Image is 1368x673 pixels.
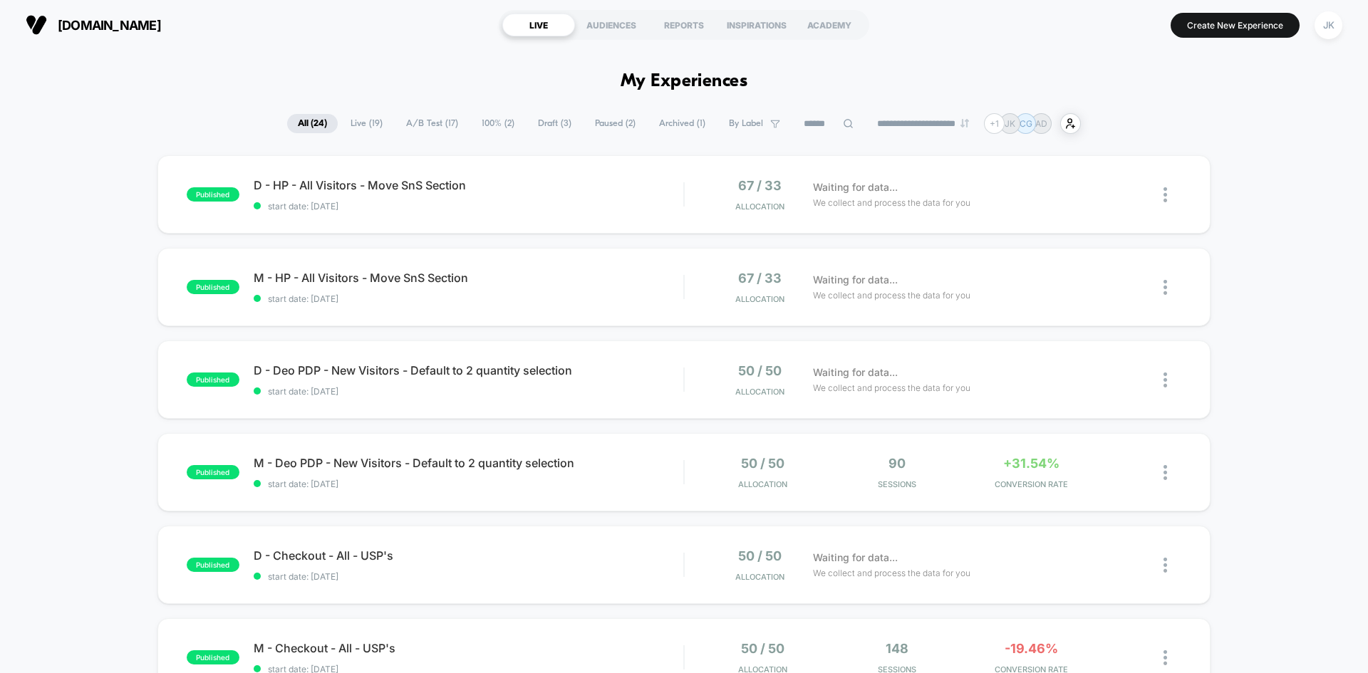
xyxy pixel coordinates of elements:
span: 90 [888,456,906,471]
span: 50 / 50 [738,548,782,563]
img: close [1164,372,1167,387]
div: JK [1315,11,1342,39]
span: 50 / 50 [741,456,784,471]
span: start date: [DATE] [254,293,683,304]
span: 100% ( 2 ) [471,114,525,133]
img: close [1164,465,1167,480]
img: end [960,119,969,127]
span: M - Checkout - All - USP's [254,641,683,655]
button: JK [1310,11,1347,40]
button: Create New Experience [1171,13,1300,38]
span: start date: [DATE] [254,571,683,582]
span: Waiting for data... [813,272,898,288]
img: close [1164,280,1167,295]
span: Allocation [735,294,784,304]
div: INSPIRATIONS [720,14,793,36]
span: -19.46% [1005,641,1058,656]
span: Waiting for data... [813,179,898,195]
img: close [1164,187,1167,202]
span: We collect and process the data for you [813,566,970,580]
span: D - Checkout - All - USP's [254,548,683,563]
span: D - HP - All Visitors - Move SnS Section [254,178,683,192]
span: Allocation [735,387,784,397]
span: published [187,465,239,479]
span: We collect and process the data for you [813,381,970,395]
span: Sessions [834,479,961,489]
span: published [187,280,239,294]
span: published [187,558,239,572]
span: 148 [886,641,908,656]
span: published [187,650,239,664]
p: CG [1020,118,1032,129]
h1: My Experiences [621,71,748,92]
span: 50 / 50 [738,363,782,378]
span: All ( 24 ) [287,114,338,133]
img: close [1164,558,1167,573]
span: Allocation [738,479,787,489]
span: We collect and process the data for you [813,196,970,209]
img: Visually logo [26,14,47,36]
span: 67 / 33 [738,271,782,286]
div: AUDIENCES [575,14,648,36]
span: D - Deo PDP - New Visitors - Default to 2 quantity selection [254,363,683,377]
span: 67 / 33 [738,178,782,193]
p: JK [1005,118,1015,129]
span: [DOMAIN_NAME] [58,18,161,33]
span: Allocation [735,202,784,212]
span: A/B Test ( 17 ) [395,114,469,133]
span: Archived ( 1 ) [648,114,716,133]
span: Waiting for data... [813,365,898,380]
span: Live ( 19 ) [340,114,393,133]
div: LIVE [502,14,575,36]
div: ACADEMY [793,14,866,36]
span: start date: [DATE] [254,201,683,212]
span: start date: [DATE] [254,479,683,489]
span: M - HP - All Visitors - Move SnS Section [254,271,683,285]
span: Paused ( 2 ) [584,114,646,133]
div: REPORTS [648,14,720,36]
span: By Label [729,118,763,129]
img: close [1164,650,1167,665]
span: Draft ( 3 ) [527,114,582,133]
p: AD [1035,118,1047,129]
button: [DOMAIN_NAME] [21,14,165,36]
span: Allocation [735,572,784,582]
span: We collect and process the data for you [813,288,970,302]
div: + 1 [984,113,1005,134]
span: M - Deo PDP - New Visitors - Default to 2 quantity selection [254,456,683,470]
span: Waiting for data... [813,550,898,565]
span: +31.54% [1003,456,1059,471]
span: 50 / 50 [741,641,784,656]
span: CONVERSION RATE [968,479,1095,489]
span: start date: [DATE] [254,386,683,397]
span: published [187,187,239,202]
span: published [187,372,239,387]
